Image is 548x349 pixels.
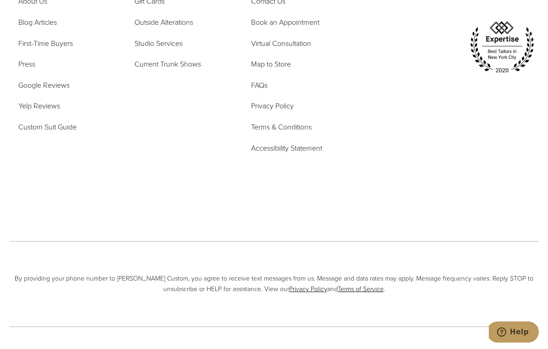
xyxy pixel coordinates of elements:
a: Press [18,58,35,70]
a: Book an Appointment [251,17,319,28]
span: FAQs [251,80,268,90]
a: Privacy Policy [289,284,327,294]
span: Current Trunk Shows [134,59,201,69]
a: Studio Services [134,38,183,50]
a: Terms & Conditions [251,121,312,133]
a: FAQs [251,79,268,91]
span: Accessibility Statement [251,143,322,153]
img: expertise, best tailors in new york city 2020 [465,18,539,77]
a: Current Trunk Shows [134,58,201,70]
a: Map to Store [251,58,291,70]
span: Yelp Reviews [18,101,60,111]
a: Virtual Consultation [251,38,311,50]
span: Virtual Consultation [251,38,311,49]
a: Outside Alterations [134,17,193,28]
a: Custom Suit Guide [18,121,77,133]
a: First-Time Buyers [18,38,73,50]
span: Map to Store [251,59,291,69]
a: Google Reviews [18,79,70,91]
a: Privacy Policy [251,100,294,112]
span: Terms & Conditions [251,122,312,132]
span: First-Time Buyers [18,38,73,49]
a: Yelp Reviews [18,100,60,112]
span: Studio Services [134,38,183,49]
span: By providing your phone number to [PERSON_NAME] Custom, you agree to receive text messages from u... [9,274,539,294]
span: Google Reviews [18,80,70,90]
a: Accessibility Statement [251,142,322,154]
iframe: Opens a widget where you can chat to one of our agents [489,321,539,344]
a: Blog Articles [18,17,57,28]
span: Press [18,59,35,69]
span: Custom Suit Guide [18,122,77,132]
span: Privacy Policy [251,101,294,111]
a: Terms of Service [338,284,384,294]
